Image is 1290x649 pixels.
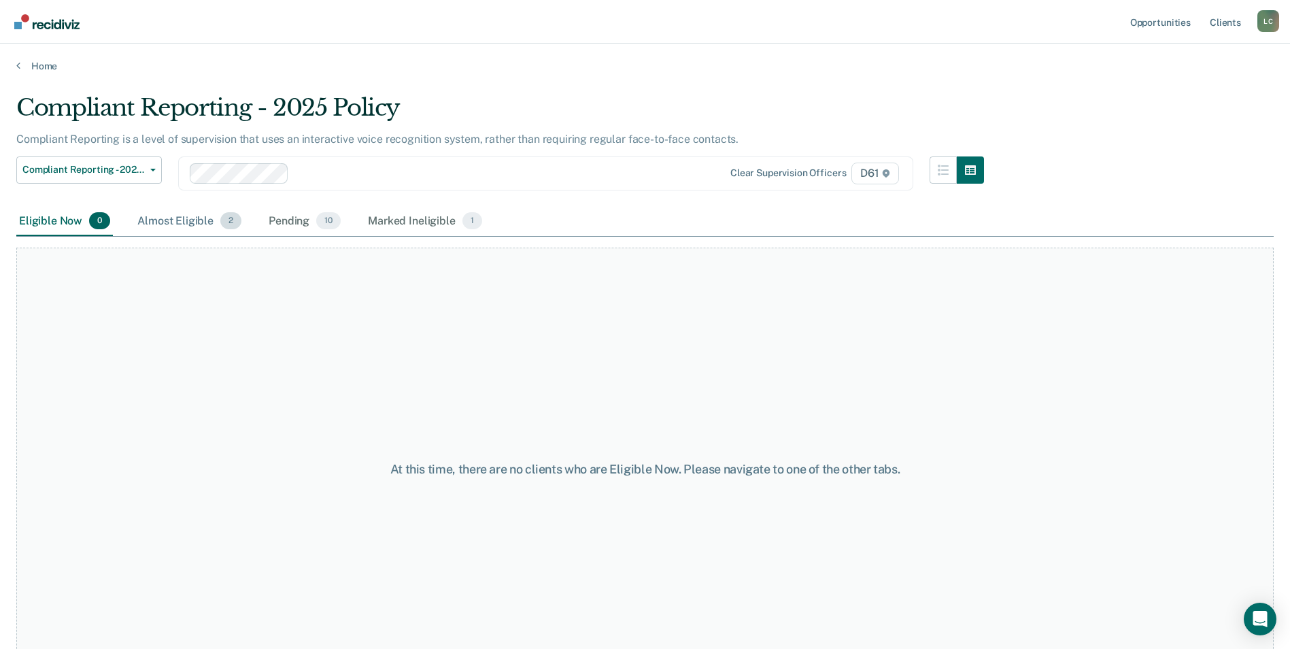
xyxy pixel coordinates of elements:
p: Compliant Reporting is a level of supervision that uses an interactive voice recognition system, ... [16,133,739,146]
button: Profile dropdown button [1257,10,1279,32]
button: Compliant Reporting - 2025 Policy [16,156,162,184]
div: Pending10 [266,207,343,237]
div: Eligible Now0 [16,207,113,237]
a: Home [16,60,1274,72]
span: Compliant Reporting - 2025 Policy [22,164,145,176]
div: Almost Eligible2 [135,207,244,237]
div: Compliant Reporting - 2025 Policy [16,94,984,133]
div: Clear supervision officers [730,167,846,179]
img: Recidiviz [14,14,80,29]
span: 0 [89,212,110,230]
div: L C [1257,10,1279,32]
div: At this time, there are no clients who are Eligible Now. Please navigate to one of the other tabs. [331,462,960,477]
div: Marked Ineligible1 [365,207,485,237]
span: 1 [462,212,482,230]
span: 2 [220,212,241,230]
span: 10 [316,212,341,230]
div: Open Intercom Messenger [1244,603,1276,635]
span: D61 [851,163,898,184]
